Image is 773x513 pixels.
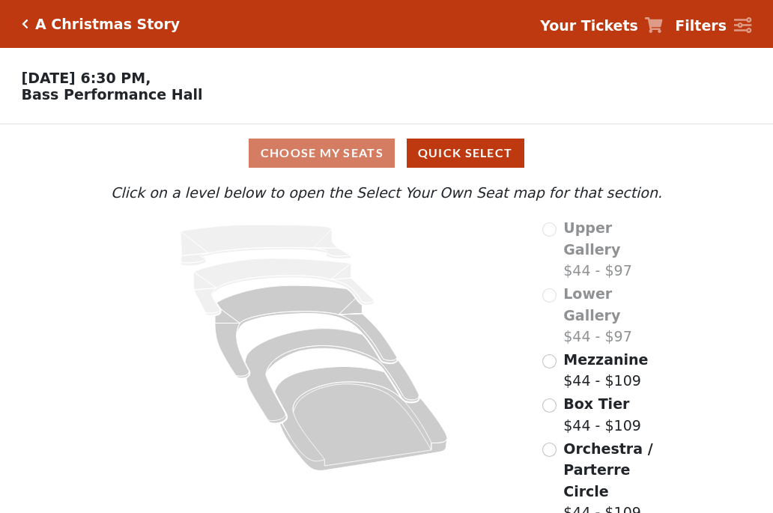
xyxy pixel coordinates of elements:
strong: Filters [675,17,727,34]
a: Filters [675,15,751,37]
label: $44 - $109 [563,393,641,436]
label: $44 - $97 [563,217,666,282]
p: Click on a level below to open the Select Your Own Seat map for that section. [107,182,666,204]
button: Quick Select [407,139,524,168]
h5: A Christmas Story [35,16,180,33]
path: Orchestra / Parterre Circle - Seats Available: 253 [275,367,448,471]
strong: Your Tickets [540,17,638,34]
a: Your Tickets [540,15,663,37]
label: $44 - $109 [563,349,648,392]
a: Click here to go back to filters [22,19,28,29]
span: Orchestra / Parterre Circle [563,440,652,500]
span: Mezzanine [563,351,648,368]
path: Lower Gallery - Seats Available: 0 [194,258,375,315]
span: Upper Gallery [563,219,620,258]
label: $44 - $97 [563,283,666,347]
span: Lower Gallery [563,285,620,324]
span: Box Tier [563,395,629,412]
path: Upper Gallery - Seats Available: 0 [181,225,351,266]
